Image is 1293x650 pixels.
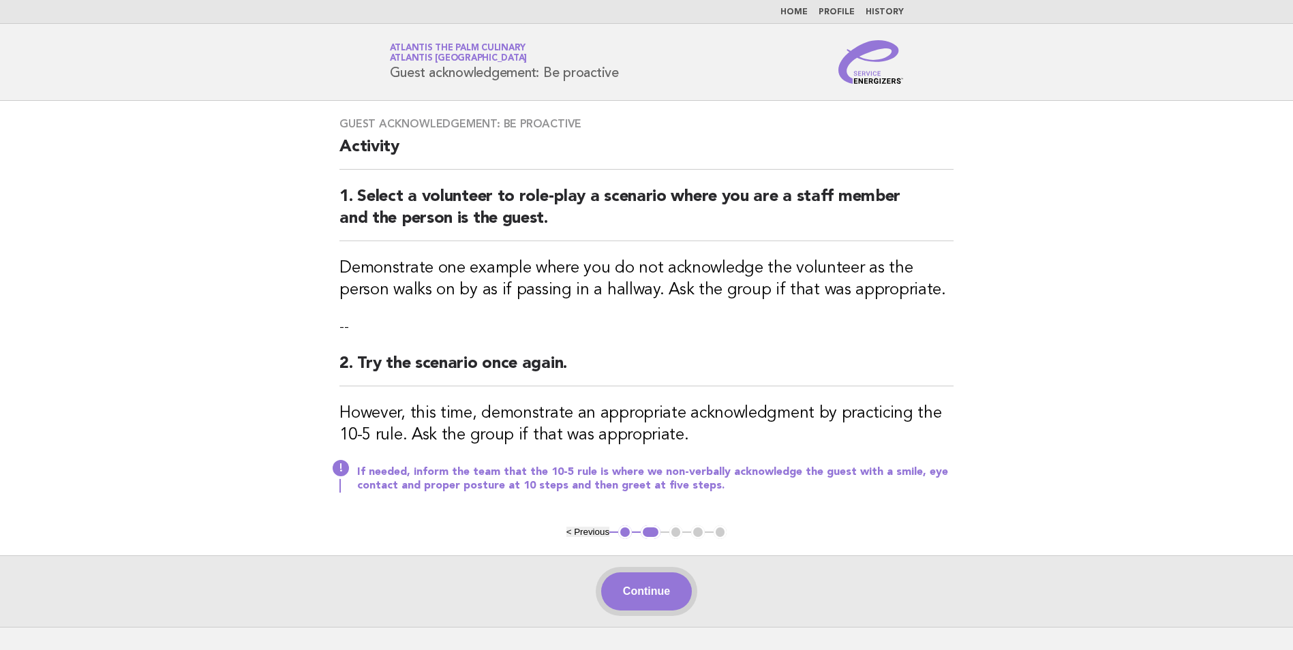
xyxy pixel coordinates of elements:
[601,572,692,610] button: Continue
[339,186,954,241] h2: 1. Select a volunteer to role-play a scenario where you are a staff member and the person is the ...
[819,8,855,16] a: Profile
[390,44,619,80] h1: Guest acknowledgement: Be proactive
[339,258,954,301] h3: Demonstrate one example where you do not acknowledge the volunteer as the person walks on by as i...
[838,40,904,84] img: Service Energizers
[641,525,660,539] button: 2
[566,527,609,537] button: < Previous
[357,465,954,493] p: If needed, inform the team that the 10-5 rule is where we non-verbally acknowledge the guest with...
[866,8,904,16] a: History
[339,353,954,386] h2: 2. Try the scenario once again.
[339,136,954,170] h2: Activity
[618,525,632,539] button: 1
[390,55,528,63] span: Atlantis [GEOGRAPHIC_DATA]
[339,403,954,446] h3: However, this time, demonstrate an appropriate acknowledgment by practicing the 10-5 rule. Ask th...
[339,318,954,337] p: --
[339,117,954,131] h3: Guest acknowledgement: Be proactive
[390,44,528,63] a: Atlantis The Palm CulinaryAtlantis [GEOGRAPHIC_DATA]
[780,8,808,16] a: Home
